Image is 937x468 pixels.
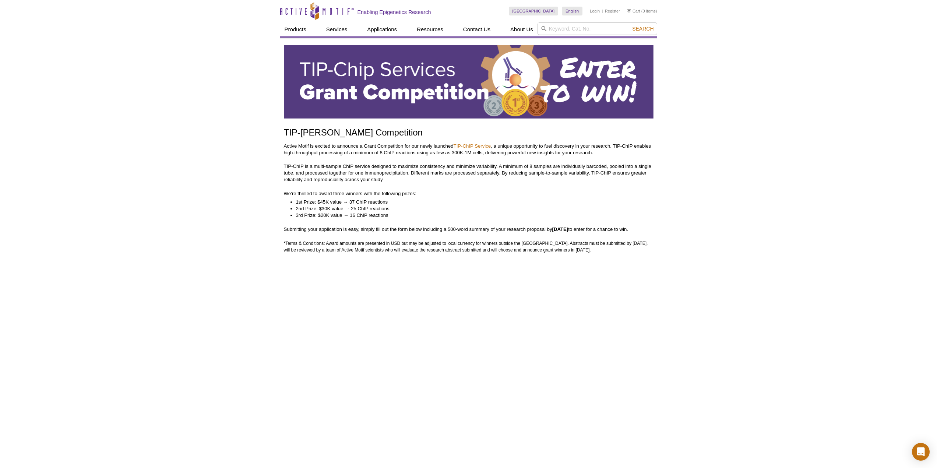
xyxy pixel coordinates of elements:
strong: [DATE] [552,226,568,232]
a: English [562,7,582,15]
a: Applications [363,22,401,36]
a: Products [280,22,311,36]
li: | [602,7,603,15]
p: Active Motif is excited to announce a Grant Competition for our newly launched , a unique opportu... [284,143,654,156]
span: Search [632,26,654,32]
img: Active Motif TIP-ChIP Services Grant Competition [284,45,654,119]
a: About Us [506,22,538,36]
a: Resources [412,22,448,36]
p: Submitting your application is easy, simply fill out the form below including a 500-word summary ... [284,226,654,233]
p: *Terms & Conditions: Award amounts are presented in USD but may be adjusted to local currency for... [284,240,654,253]
li: 2nd Prize: $30K value → 25 ChIP reactions [296,205,646,212]
a: Contact Us [459,22,495,36]
p: TIP-ChIP is a multi-sample ChIP service designed to maximize consistency and minimize variability... [284,163,654,183]
li: 1st Prize: $45K value → 37 ChIP reactions [296,199,646,205]
a: [GEOGRAPHIC_DATA] [509,7,559,15]
a: Services [322,22,352,36]
li: 3rd Prize: $20K value → 16 ChIP reactions [296,212,646,219]
input: Keyword, Cat. No. [538,22,657,35]
a: TIP-ChIP Service [454,143,491,149]
a: Register [605,8,620,14]
h2: Enabling Epigenetics Research [357,9,431,15]
a: Login [590,8,600,14]
p: We’re thrilled to award three winners with the following prizes: [284,190,654,197]
a: Cart [627,8,640,14]
div: Open Intercom Messenger [912,443,930,461]
img: Your Cart [627,9,631,13]
li: (0 items) [627,7,657,15]
button: Search [630,25,656,32]
h1: TIP-[PERSON_NAME] Competition [284,128,654,138]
